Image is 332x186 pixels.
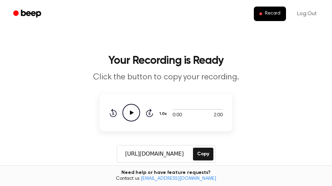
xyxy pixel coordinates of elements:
[33,72,299,83] p: Click the button to copy your recording.
[8,7,47,21] a: Beep
[290,6,324,22] a: Log Out
[265,11,280,17] span: Record
[254,7,286,21] button: Record
[173,112,182,119] span: 0:00
[214,112,223,119] span: 2:00
[4,176,328,182] span: Contact us
[159,108,169,120] button: 1.0x
[8,55,324,66] h1: Your Recording is Ready
[193,148,213,160] button: Copy
[141,176,216,181] a: [EMAIL_ADDRESS][DOMAIN_NAME]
